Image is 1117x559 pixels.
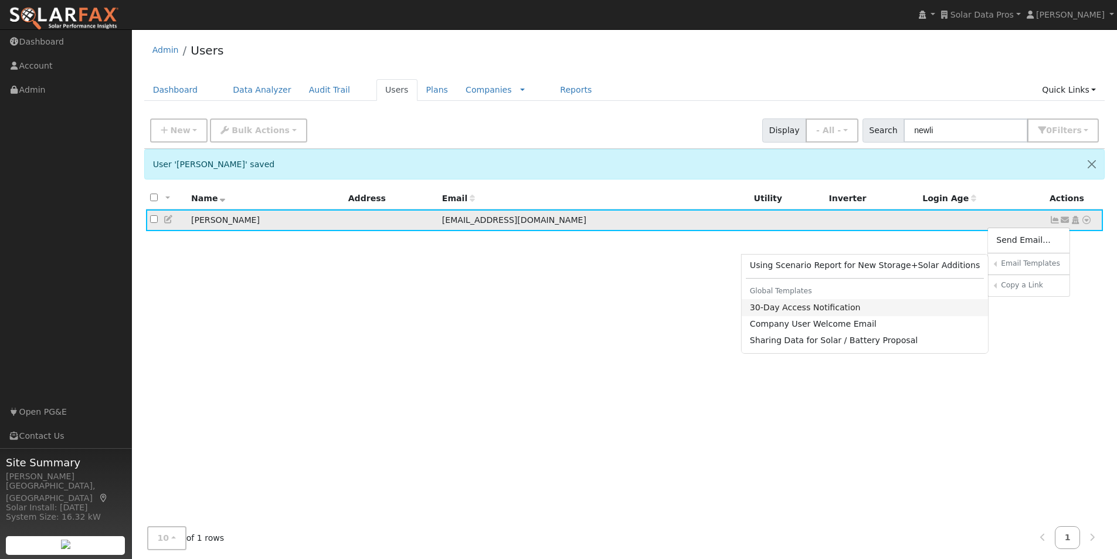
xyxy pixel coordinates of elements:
div: [GEOGRAPHIC_DATA], [GEOGRAPHIC_DATA] [6,480,125,504]
button: New [150,118,208,143]
a: Send Email... [988,232,1070,249]
a: 1 [1055,526,1081,549]
a: Company User Welcome Email [742,316,989,333]
div: Inverter [829,192,914,205]
a: Plans [417,79,457,101]
a: Edit User [164,215,174,224]
span: New [170,126,190,135]
a: Other actions [1081,214,1092,226]
div: System Size: 16.32 kW [6,511,125,523]
span: [EMAIL_ADDRESS][DOMAIN_NAME] [442,215,586,225]
a: Using Scenario Report for New Storage+Solar Additions [742,257,989,273]
button: Close [1079,150,1104,178]
a: 30-Day Access Notification [742,299,989,316]
span: Site Summary [6,455,125,470]
span: of 1 rows [147,526,225,550]
a: Not connected [1050,215,1060,225]
div: [PERSON_NAME] [6,470,125,483]
a: Dashboard [144,79,207,101]
a: Users [376,79,417,101]
button: Bulk Actions [210,118,307,143]
button: 0Filters [1027,118,1099,143]
button: - All - [806,118,858,143]
div: Address [348,192,434,205]
div: Actions [1050,192,1099,205]
span: Display [762,118,806,143]
span: Days since last login [922,194,976,203]
a: Companies [466,85,512,94]
a: Copy a Link [997,279,1070,292]
a: Sharing Data for Solar / Battery Proposal [742,333,989,349]
a: Quick Links [1033,79,1105,101]
span: Filter [1052,126,1082,135]
a: Map [99,493,109,503]
a: Email Templates [997,258,1070,270]
h6: Email Templates [1001,259,1061,268]
a: Login As [1070,215,1081,225]
a: Data Analyzer [224,79,300,101]
span: Bulk Actions [232,126,290,135]
input: Search [904,118,1028,143]
a: Reports [551,79,600,101]
button: 10 [147,526,186,550]
span: User '[PERSON_NAME]' saved [153,160,275,169]
td: [PERSON_NAME] [187,209,344,231]
img: SolarFax [9,6,119,31]
span: Name [191,194,226,203]
span: Solar Data Pros [950,10,1014,19]
span: [PERSON_NAME] [1036,10,1105,19]
h6: Global Templates [742,283,989,300]
div: Solar Install: [DATE] [6,502,125,514]
h6: Copy a Link [1001,281,1061,290]
a: Audit Trail [300,79,359,101]
span: Email [442,194,475,203]
span: 10 [158,533,169,543]
a: Admin [152,45,179,55]
span: s [1077,126,1081,135]
a: newlinp@sbcglobal.net [1060,214,1071,226]
img: retrieve [61,540,70,549]
div: Utility [753,192,820,205]
a: Users [191,43,223,57]
span: Search [863,118,904,143]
